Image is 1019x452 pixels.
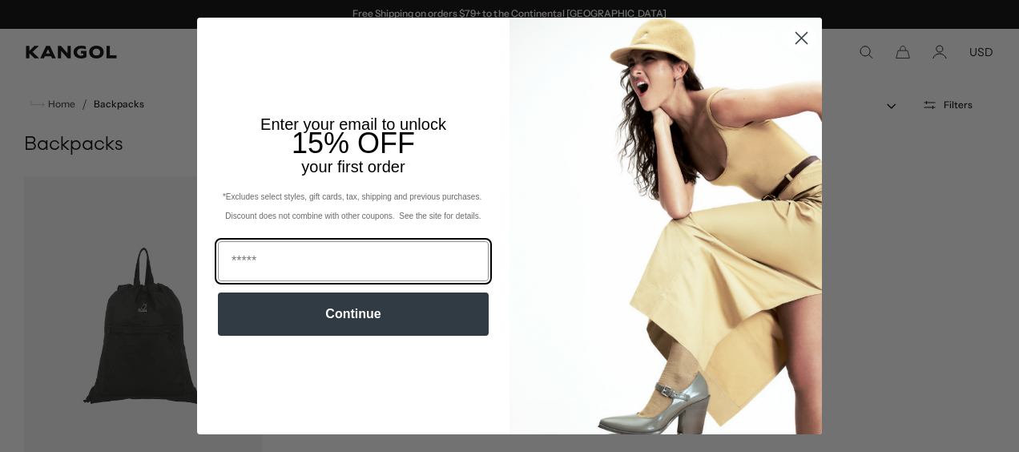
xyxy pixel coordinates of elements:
span: your first order [301,158,405,176]
input: Email [218,241,489,281]
button: Close dialog [787,24,816,52]
span: 15% OFF [292,127,415,159]
span: *Excludes select styles, gift cards, tax, shipping and previous purchases. Discount does not comb... [223,192,484,220]
span: Enter your email to unlock [260,115,446,133]
img: 93be19ad-e773-4382-80b9-c9d740c9197f.jpeg [509,18,822,434]
button: Continue [218,293,489,336]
